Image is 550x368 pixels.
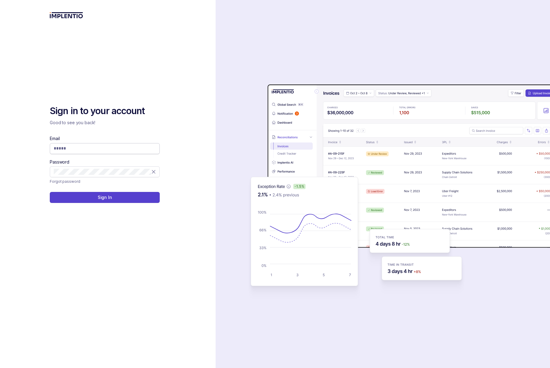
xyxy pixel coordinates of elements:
[50,179,80,185] a: Link Forgot password
[50,105,160,117] h2: Sign in to your account
[50,12,83,18] img: logo
[50,179,80,185] p: Forgot password
[50,159,69,165] label: Password
[50,192,160,203] button: Sign In
[98,194,112,200] p: Sign In
[50,135,60,142] label: Email
[50,120,160,126] p: Good to see you back!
